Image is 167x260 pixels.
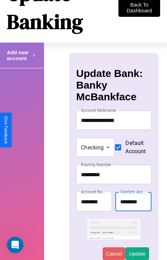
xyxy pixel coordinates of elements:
div: Give Feedback [3,116,8,144]
button: Cancel [103,247,126,260]
iframe: Intercom live chat [7,237,23,253]
img: check [87,219,140,239]
h3: Update Bank: Banky McBankface [76,68,151,103]
h4: Add new account [7,49,31,61]
button: Update [125,247,149,260]
div: Checking [76,138,115,157]
label: Account Nickname [81,108,116,113]
label: Confirm Account Number [120,189,148,195]
span: Default Account [125,139,146,156]
label: Account Number [81,189,108,195]
label: Routing Number [81,162,111,168]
